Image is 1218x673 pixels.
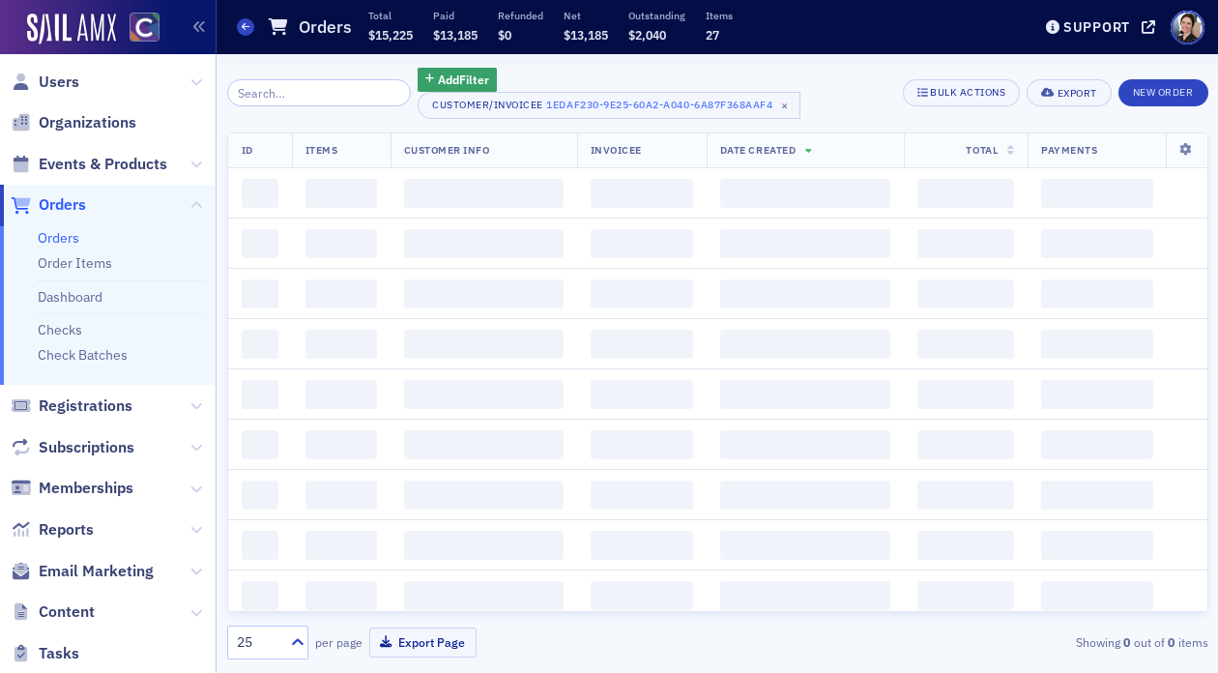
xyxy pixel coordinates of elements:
[438,71,489,88] span: Add Filter
[39,72,79,93] span: Users
[305,229,377,258] span: ‌
[305,481,377,510] span: ‌
[706,27,719,43] span: 27
[299,15,352,39] h1: Orders
[1041,481,1152,510] span: ‌
[39,643,79,664] span: Tasks
[591,279,693,308] span: ‌
[227,79,412,106] input: Search…
[305,143,338,157] span: Items
[917,380,1014,409] span: ‌
[404,581,564,610] span: ‌
[917,229,1014,258] span: ‌
[404,380,564,409] span: ‌
[11,519,94,541] a: Reports
[404,143,490,157] span: Customer Info
[404,229,564,258] span: ‌
[628,27,666,43] span: $2,040
[305,179,377,208] span: ‌
[418,68,497,92] button: AddFilter
[564,9,608,22] p: Net
[591,430,693,459] span: ‌
[39,112,136,133] span: Organizations
[404,481,564,510] span: ‌
[404,179,564,208] span: ‌
[591,179,693,208] span: ‌
[591,531,693,560] span: ‌
[404,330,564,359] span: ‌
[1041,581,1152,610] span: ‌
[894,633,1207,651] div: Showing out of items
[1171,11,1204,44] span: Profile
[38,254,112,272] a: Order Items
[237,632,279,653] div: 25
[39,395,132,417] span: Registrations
[433,9,478,22] p: Paid
[591,380,693,409] span: ‌
[720,430,890,459] span: ‌
[418,92,800,119] button: Customer/Invoicee1edaf230-9e25-60a2-a040-6a87f368aaf4×
[38,346,128,364] a: Check Batches
[116,13,159,45] a: View Homepage
[720,179,890,208] span: ‌
[305,330,377,359] span: ‌
[433,27,478,43] span: $13,185
[38,229,79,247] a: Orders
[720,143,796,157] span: Date Created
[546,95,772,114] div: 1edaf230-9e25-60a2-a040-6a87f368aaf4
[591,143,642,157] span: Invoicee
[498,9,543,22] p: Refunded
[11,561,154,582] a: Email Marketing
[305,581,377,610] span: ‌
[1063,18,1130,36] div: Support
[917,581,1014,610] span: ‌
[242,430,278,459] span: ‌
[917,481,1014,510] span: ‌
[404,430,564,459] span: ‌
[27,14,116,44] img: SailAMX
[242,330,278,359] span: ‌
[1120,633,1134,651] strong: 0
[706,9,733,22] p: Items
[591,581,693,610] span: ‌
[39,561,154,582] span: Email Marketing
[39,437,134,458] span: Subscriptions
[1041,430,1152,459] span: ‌
[1118,82,1208,100] a: New Order
[404,279,564,308] span: ‌
[1165,633,1178,651] strong: 0
[39,519,94,541] span: Reports
[242,179,278,208] span: ‌
[1058,88,1097,99] div: Export
[39,194,86,216] span: Orders
[498,27,511,43] span: $0
[720,229,890,258] span: ‌
[39,478,133,499] span: Memberships
[305,531,377,560] span: ‌
[11,601,95,623] a: Content
[11,112,136,133] a: Organizations
[11,478,133,499] a: Memberships
[1041,143,1097,157] span: Payments
[242,279,278,308] span: ‌
[1041,279,1152,308] span: ‌
[39,601,95,623] span: Content
[315,633,362,651] label: per page
[242,143,253,157] span: ID
[917,179,1014,208] span: ‌
[11,194,86,216] a: Orders
[1041,179,1152,208] span: ‌
[11,72,79,93] a: Users
[591,330,693,359] span: ‌
[1041,229,1152,258] span: ‌
[720,330,890,359] span: ‌
[242,380,278,409] span: ‌
[242,229,278,258] span: ‌
[11,643,79,664] a: Tasks
[591,481,693,510] span: ‌
[39,154,167,175] span: Events & Products
[11,437,134,458] a: Subscriptions
[720,380,890,409] span: ‌
[930,87,1005,98] div: Bulk Actions
[720,531,890,560] span: ‌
